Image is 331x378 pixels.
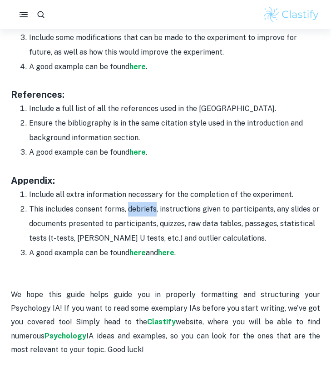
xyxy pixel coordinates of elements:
a: here [129,248,146,257]
li: A good example can be found . [29,60,320,74]
li: Include all extra information necessary for the completion of the experiment. [29,187,320,202]
a: here [129,62,146,71]
li: A good example can be found . [29,145,320,160]
li: A good example can be found and . [29,246,320,260]
p: We hope this guide helps guide you in properly formatting and structuring your Psychology IA! If ... [11,288,320,357]
a: Clastify [147,318,176,326]
li: Include a full list of all the references used in the [GEOGRAPHIC_DATA]. [29,101,320,116]
a: here [158,248,174,257]
h3: References: [11,88,320,101]
img: Clastify logo [262,5,320,24]
li: Include some modifications that can be made to the experiment to improve for future, as well as h... [29,30,320,60]
h3: Appendix: [11,174,320,187]
a: Psychology [44,332,86,340]
a: here [129,148,146,156]
li: This includes consent forms, debriefs, instructions given to participants, any slides or document... [29,202,320,246]
li: Ensure the bibliography is in the same citation style used in the introduction and background inf... [29,116,320,145]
